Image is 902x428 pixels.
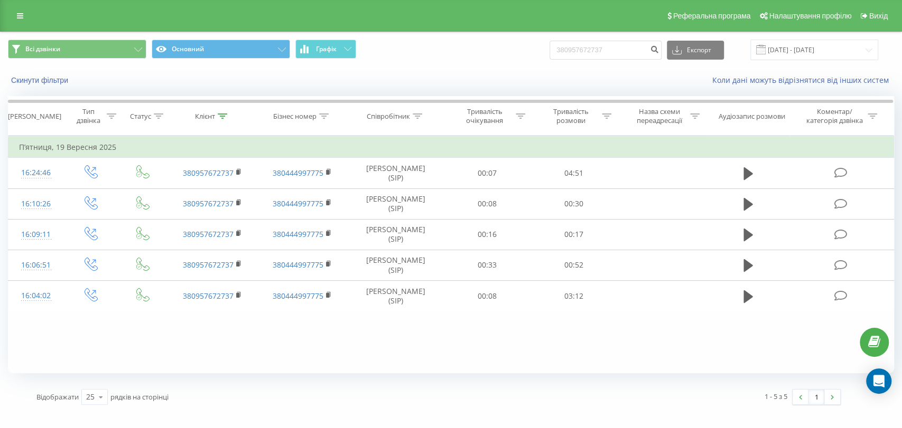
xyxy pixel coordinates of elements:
td: [PERSON_NAME] (SIP) [347,250,444,280]
div: Коментар/категорія дзвінка [803,107,865,125]
td: 04:51 [531,158,617,188]
div: 16:06:51 [19,255,53,275]
a: 1 [808,389,824,404]
div: Назва схеми переадресації [631,107,687,125]
td: 00:08 [444,188,531,219]
a: 380957672737 [183,260,234,270]
div: Тривалість розмови [543,107,599,125]
button: Основний [152,40,290,59]
a: Коли дані можуть відрізнятися вiд інших систем [712,75,894,85]
td: П’ятниця, 19 Вересня 2025 [8,137,894,158]
td: 00:52 [531,250,617,280]
td: [PERSON_NAME] (SIP) [347,158,444,188]
a: 380444997775 [273,168,323,178]
div: 16:09:11 [19,224,53,245]
div: 16:04:02 [19,286,53,306]
a: 380444997775 [273,291,323,301]
button: Експорт [667,41,724,60]
div: 16:10:26 [19,194,53,214]
a: 380957672737 [183,198,234,208]
a: 380957672737 [183,168,234,178]
div: Open Intercom Messenger [866,368,891,394]
div: 25 [86,392,95,402]
td: 00:33 [444,250,531,280]
div: 1 - 5 з 5 [765,391,787,402]
div: Співробітник [367,112,410,121]
div: Статус [130,112,151,121]
span: Графік [316,45,337,53]
div: 16:24:46 [19,163,53,183]
div: Аудіозапис розмови [719,112,785,121]
td: [PERSON_NAME] (SIP) [347,188,444,219]
a: 380957672737 [183,229,234,239]
div: [PERSON_NAME] [8,112,61,121]
td: 00:30 [531,188,617,219]
button: Всі дзвінки [8,40,146,59]
a: 380957672737 [183,291,234,301]
span: рядків на сторінці [110,392,169,402]
span: Відображати [36,392,79,402]
td: 00:17 [531,219,617,250]
button: Скинути фільтри [8,75,73,85]
span: Вихід [869,12,888,20]
div: Тип дзвінка [73,107,104,125]
span: Налаштування профілю [769,12,851,20]
span: Всі дзвінки [25,45,60,53]
input: Пошук за номером [550,41,662,60]
span: Реферальна програма [673,12,751,20]
td: 00:08 [444,281,531,311]
a: 380444997775 [273,198,323,208]
td: 00:07 [444,158,531,188]
td: [PERSON_NAME] (SIP) [347,219,444,250]
a: 380444997775 [273,229,323,239]
td: 00:16 [444,219,531,250]
a: 380444997775 [273,260,323,270]
td: [PERSON_NAME] (SIP) [347,281,444,311]
td: 03:12 [531,281,617,311]
div: Бізнес номер [273,112,317,121]
button: Графік [295,40,356,59]
div: Клієнт [195,112,215,121]
div: Тривалість очікування [457,107,513,125]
